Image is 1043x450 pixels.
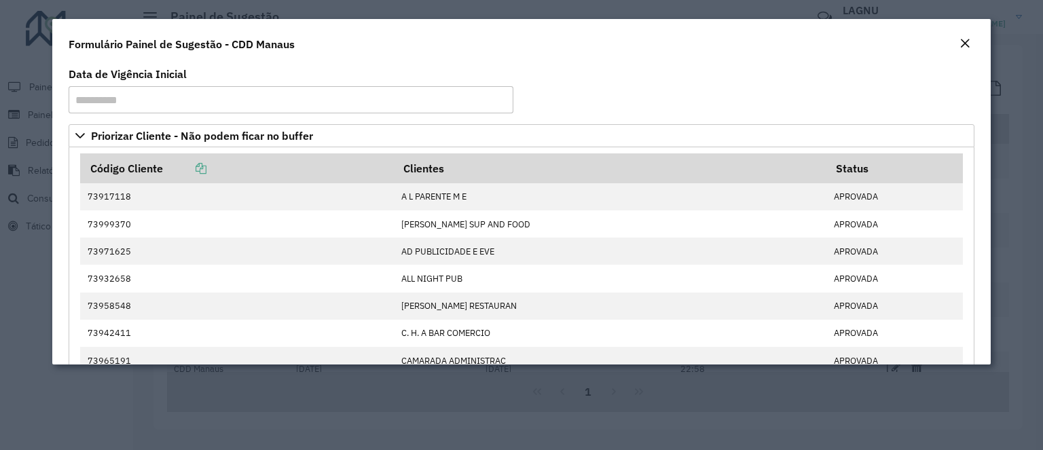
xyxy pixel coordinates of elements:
[827,347,963,374] td: APROVADA
[395,210,827,238] td: [PERSON_NAME] SUP AND FOOD
[80,320,394,347] td: 73942411
[395,320,827,347] td: C. H. A BAR COMERCIO
[827,210,963,238] td: APROVADA
[80,210,394,238] td: 73999370
[959,38,970,49] em: Fechar
[91,130,313,141] span: Priorizar Cliente - Não podem ficar no buffer
[955,35,974,53] button: Close
[163,162,206,175] a: Copiar
[395,293,827,320] td: [PERSON_NAME] RESTAURAN
[69,66,187,82] label: Data de Vigência Inicial
[827,154,963,183] th: Status
[827,320,963,347] td: APROVADA
[80,265,394,292] td: 73932658
[80,347,394,374] td: 73965191
[395,265,827,292] td: ALL NIGHT PUB
[395,238,827,265] td: AD PUBLICIDADE E EVE
[80,238,394,265] td: 73971625
[80,154,394,183] th: Código Cliente
[395,183,827,210] td: A L PARENTE M E
[827,293,963,320] td: APROVADA
[80,183,394,210] td: 73917118
[827,183,963,210] td: APROVADA
[827,265,963,292] td: APROVADA
[395,347,827,374] td: CAMARADA ADMINISTRAC
[69,124,974,147] a: Priorizar Cliente - Não podem ficar no buffer
[827,238,963,265] td: APROVADA
[80,293,394,320] td: 73958548
[395,154,827,183] th: Clientes
[69,36,295,52] h4: Formulário Painel de Sugestão - CDD Manaus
